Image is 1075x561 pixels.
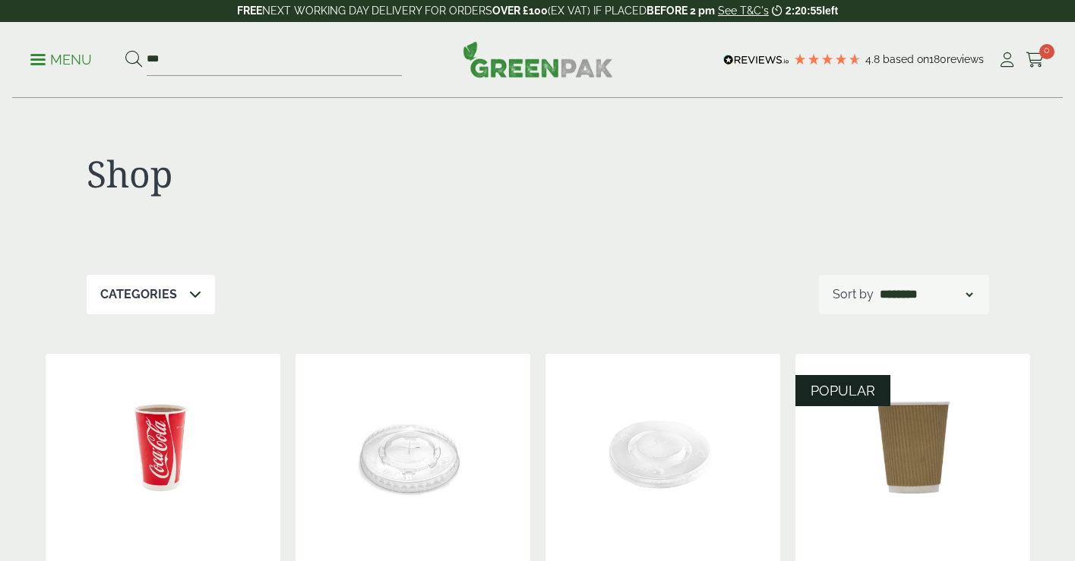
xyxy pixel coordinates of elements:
img: 16/22oz Straw Slot Coke Cup lid [545,354,780,544]
span: Based on [883,53,929,65]
img: REVIEWS.io [723,55,789,65]
p: Sort by [833,285,874,304]
img: 12oz Kraft Ripple Cup-0 [795,354,1030,544]
select: Shop order [877,285,975,304]
h1: Shop [87,152,538,196]
strong: BEFORE 2 pm [647,5,715,17]
div: 4.78 Stars [793,52,862,66]
img: GreenPak Supplies [463,41,613,77]
span: POPULAR [811,383,875,399]
i: Cart [1026,52,1045,68]
span: 4.8 [865,53,883,65]
a: Menu [30,51,92,66]
span: 2:20:55 [786,5,822,17]
i: My Account [998,52,1017,68]
a: 0 [1026,49,1045,71]
a: See T&C's [718,5,769,17]
span: left [822,5,838,17]
strong: FREE [237,5,262,17]
p: Categories [100,285,177,304]
span: 180 [929,53,947,65]
img: 12oz straw slot coke cup lid [296,354,530,544]
img: 12oz Coca Cola Cup with coke [46,354,280,544]
strong: OVER £100 [492,5,548,17]
span: reviews [947,53,984,65]
p: Menu [30,51,92,69]
span: 0 [1039,44,1054,59]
